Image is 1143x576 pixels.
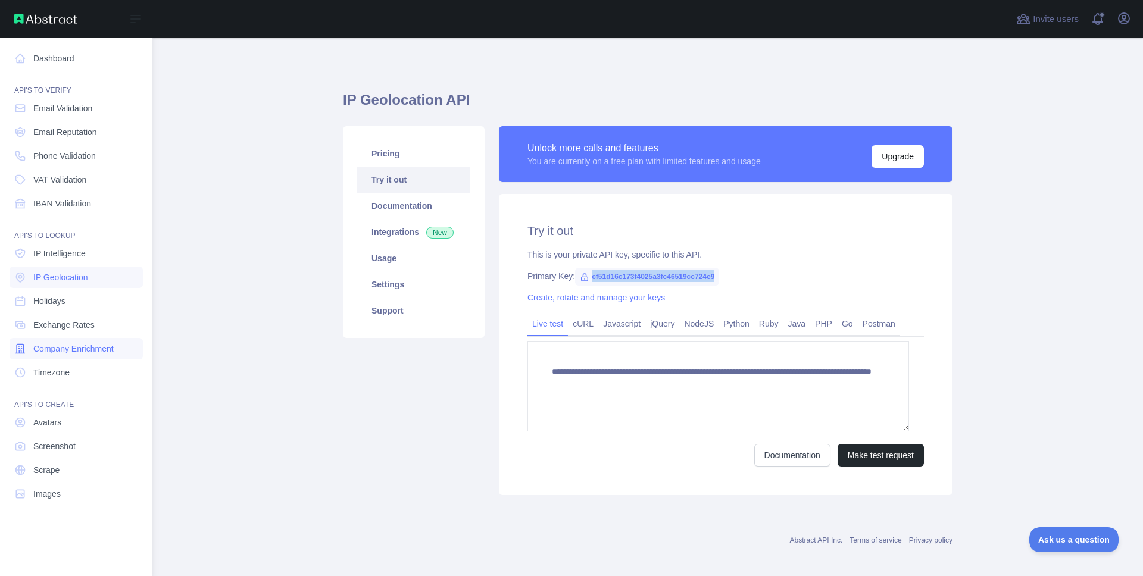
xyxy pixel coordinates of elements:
a: Create, rotate and manage your keys [527,293,665,302]
a: Privacy policy [909,536,952,544]
span: Avatars [33,417,61,428]
a: Settings [357,271,470,298]
a: Javascript [598,314,645,333]
span: Company Enrichment [33,343,114,355]
a: Ruby [754,314,783,333]
a: Documentation [754,444,830,467]
a: Email Validation [10,98,143,119]
a: Holidays [10,290,143,312]
h2: Try it out [527,223,924,239]
span: IP Geolocation [33,271,88,283]
button: Upgrade [872,145,924,168]
span: Holidays [33,295,65,307]
a: PHP [810,314,837,333]
a: Company Enrichment [10,338,143,359]
div: API'S TO CREATE [10,386,143,409]
span: cf51d16c173f4025a3fc46519cc724e9 [575,268,719,286]
button: Make test request [838,444,924,467]
a: Go [837,314,858,333]
span: IP Intelligence [33,248,86,259]
iframe: Toggle Customer Support [1029,527,1119,552]
span: Email Validation [33,102,92,114]
a: cURL [568,314,598,333]
span: Exchange Rates [33,319,95,331]
a: Images [10,483,143,505]
a: Integrations New [357,219,470,245]
div: You are currently on a free plan with limited features and usage [527,155,761,167]
a: Timezone [10,362,143,383]
button: Invite users [1014,10,1081,29]
a: Java [783,314,811,333]
a: Python [719,314,754,333]
div: API'S TO VERIFY [10,71,143,95]
h1: IP Geolocation API [343,90,952,119]
a: IP Geolocation [10,267,143,288]
a: Dashboard [10,48,143,69]
span: Screenshot [33,440,76,452]
a: Usage [357,245,470,271]
a: Exchange Rates [10,314,143,336]
span: Invite users [1033,12,1079,26]
a: Postman [858,314,900,333]
a: Abstract API Inc. [790,536,843,544]
span: Timezone [33,367,70,378]
a: Support [357,298,470,324]
a: Terms of service [850,536,901,544]
div: Primary Key: [527,270,924,282]
a: Scrape [10,459,143,481]
a: Screenshot [10,436,143,457]
span: Email Reputation [33,126,97,138]
div: API'S TO LOOKUP [10,217,143,240]
a: Email Reputation [10,121,143,143]
img: Abstract API [14,14,77,24]
div: This is your private API key, specific to this API. [527,249,924,261]
a: NodeJS [679,314,719,333]
span: IBAN Validation [33,198,91,209]
a: Live test [527,314,568,333]
a: VAT Validation [10,169,143,190]
a: IP Intelligence [10,243,143,264]
span: VAT Validation [33,174,86,186]
a: Pricing [357,140,470,167]
span: Images [33,488,61,500]
div: Unlock more calls and features [527,141,761,155]
a: Phone Validation [10,145,143,167]
a: Avatars [10,412,143,433]
span: New [426,227,454,239]
a: IBAN Validation [10,193,143,214]
span: Scrape [33,464,60,476]
span: Phone Validation [33,150,96,162]
a: Try it out [357,167,470,193]
a: jQuery [645,314,679,333]
a: Documentation [357,193,470,219]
